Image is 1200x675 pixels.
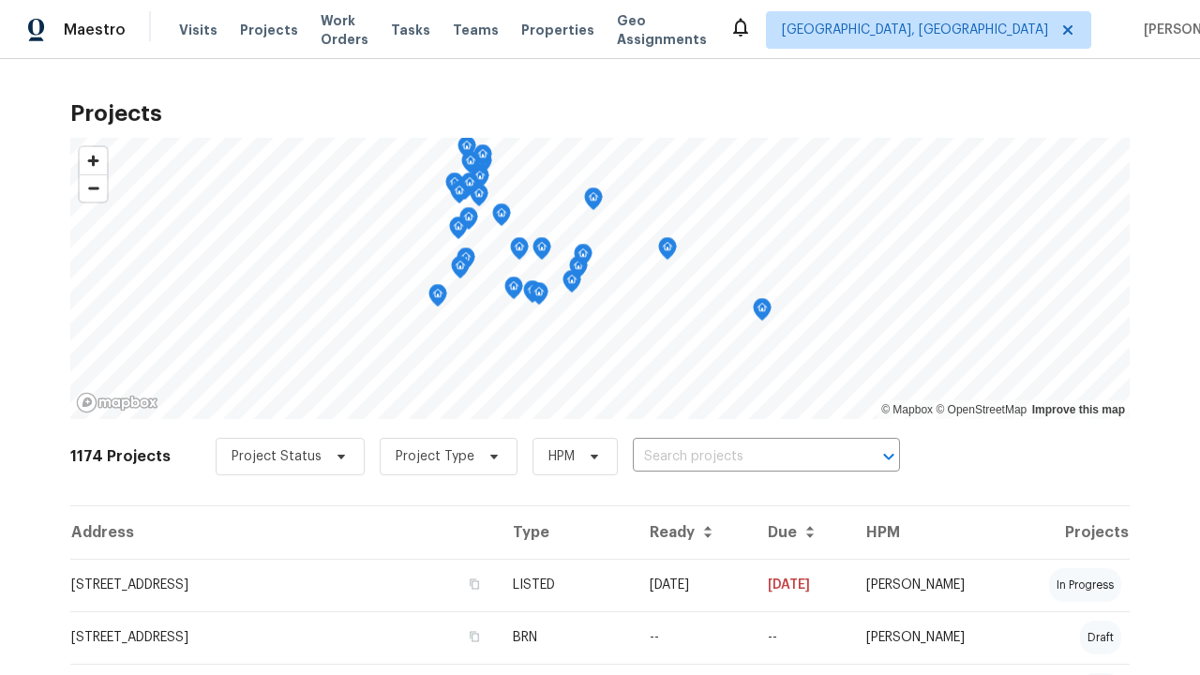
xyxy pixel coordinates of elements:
span: Visits [179,21,217,39]
th: Due [753,506,851,559]
div: Map marker [574,244,592,273]
div: Map marker [569,256,588,285]
td: [DATE] [753,559,851,611]
div: Map marker [457,136,476,165]
div: Map marker [457,247,475,277]
td: BRN [498,611,635,664]
span: Zoom out [80,175,107,202]
button: Zoom in [80,147,107,174]
span: Properties [521,21,594,39]
a: Mapbox [881,403,933,416]
div: Map marker [523,280,542,309]
span: Maestro [64,21,126,39]
div: Map marker [473,144,492,173]
th: Address [70,506,498,559]
div: Map marker [753,298,772,327]
button: Zoom out [80,174,107,202]
button: Copy Address [466,628,483,645]
div: Map marker [449,217,468,246]
div: Map marker [451,256,470,285]
a: OpenStreetMap [936,403,1027,416]
div: Map marker [504,277,523,306]
th: Type [498,506,635,559]
td: [PERSON_NAME] [851,611,1010,664]
td: -- [635,611,753,664]
td: LISTED [498,559,635,611]
span: Project Status [232,447,322,466]
canvas: Map [70,138,1130,419]
div: Map marker [471,166,489,195]
span: Project Type [396,447,474,466]
a: Mapbox homepage [76,392,158,413]
div: Map marker [460,172,479,202]
th: Ready [635,506,753,559]
span: Tasks [391,23,430,37]
span: Projects [240,21,298,39]
div: Map marker [562,270,581,299]
h2: 1174 Projects [70,447,171,466]
div: Map marker [530,282,548,311]
div: Map marker [492,203,511,232]
div: Map marker [456,177,474,206]
a: Improve this map [1032,403,1125,416]
span: Teams [453,21,499,39]
div: Map marker [459,207,478,236]
td: [PERSON_NAME] [851,559,1010,611]
h2: Projects [70,104,1130,123]
div: draft [1080,621,1121,654]
td: -- [753,611,851,664]
th: HPM [851,506,1010,559]
span: Geo Assignments [617,11,707,49]
button: Open [876,443,902,470]
span: [GEOGRAPHIC_DATA], [GEOGRAPHIC_DATA] [782,21,1048,39]
td: [STREET_ADDRESS] [70,611,498,664]
div: in progress [1049,568,1121,602]
div: Map marker [428,284,447,313]
div: Map marker [584,187,603,217]
td: [STREET_ADDRESS] [70,559,498,611]
span: HPM [548,447,575,466]
span: Work Orders [321,11,368,49]
button: Copy Address [466,576,483,592]
input: Search projects [633,442,847,472]
div: Map marker [532,237,551,266]
div: Map marker [450,181,469,210]
div: Map marker [445,172,464,202]
div: Map marker [461,151,480,180]
th: Projects [1010,506,1130,559]
td: [DATE] [635,559,753,611]
div: Map marker [658,237,677,266]
div: Map marker [510,237,529,266]
div: Map marker [470,184,488,213]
